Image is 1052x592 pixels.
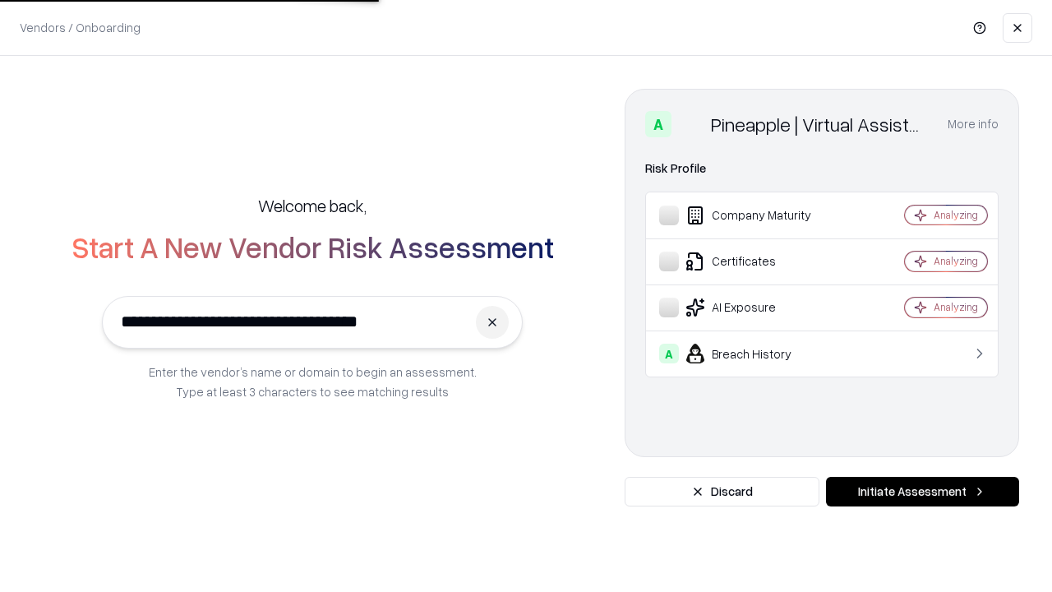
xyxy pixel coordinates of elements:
[20,19,141,36] p: Vendors / Onboarding
[948,109,999,139] button: More info
[625,477,819,506] button: Discard
[678,111,704,137] img: Pineapple | Virtual Assistant Agency
[659,344,679,363] div: A
[934,300,978,314] div: Analyzing
[659,298,856,317] div: AI Exposure
[149,362,477,401] p: Enter the vendor’s name or domain to begin an assessment. Type at least 3 characters to see match...
[711,111,928,137] div: Pineapple | Virtual Assistant Agency
[645,111,671,137] div: A
[826,477,1019,506] button: Initiate Assessment
[934,254,978,268] div: Analyzing
[72,230,554,263] h2: Start A New Vendor Risk Assessment
[258,194,367,217] h5: Welcome back,
[645,159,999,178] div: Risk Profile
[659,252,856,271] div: Certificates
[934,208,978,222] div: Analyzing
[659,344,856,363] div: Breach History
[659,206,856,225] div: Company Maturity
